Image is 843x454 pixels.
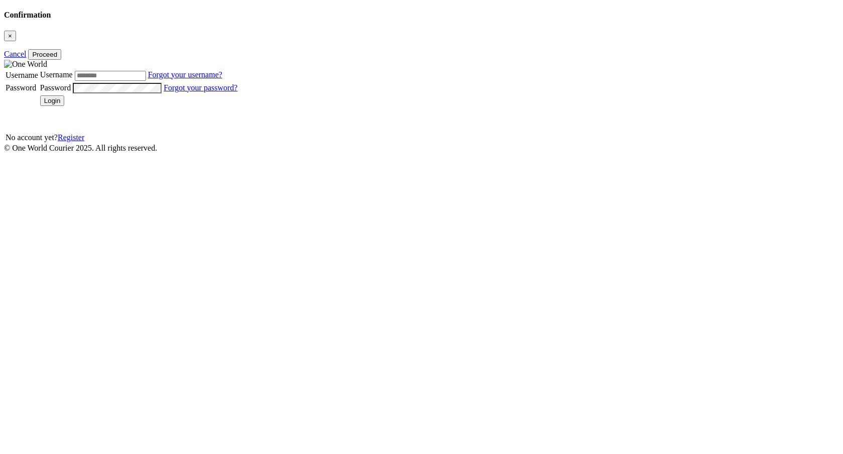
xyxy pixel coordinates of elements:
h4: Confirmation [4,11,839,20]
label: Password [6,83,36,92]
label: Username [6,71,38,79]
span: © One World Courier 2025. All rights reserved. [4,144,157,152]
label: Username [40,70,73,79]
a: Forgot your username? [148,70,222,79]
label: Password [40,83,71,92]
a: Cancel [4,50,26,58]
div: No account yet? [6,133,237,142]
a: Register [58,133,84,142]
button: Proceed [28,49,61,60]
a: Forgot your password? [164,83,237,92]
img: One World [4,60,47,69]
button: Close [4,31,16,41]
button: Login [40,95,65,106]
